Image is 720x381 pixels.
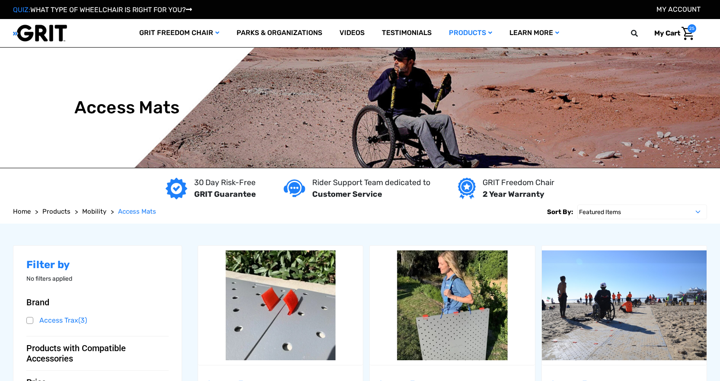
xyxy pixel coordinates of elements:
[635,24,648,42] input: Search
[13,6,30,14] span: QUIZ:
[542,246,707,365] a: Access Trax Mats,$77.00
[198,250,363,360] img: Extra Velcro Hinges by Access Trax
[656,5,701,13] a: Account
[26,343,162,364] span: Products with Compatible Accessories
[26,259,169,271] h2: Filter by
[13,24,67,42] img: GRIT All-Terrain Wheelchair and Mobility Equipment
[13,207,31,217] a: Home
[547,205,573,219] label: Sort By:
[654,29,680,37] span: My Cart
[688,24,696,33] span: 25
[42,207,70,217] a: Products
[458,178,476,199] img: Year warranty
[42,208,70,215] span: Products
[82,207,106,217] a: Mobility
[26,314,169,327] a: Access Trax(3)
[370,250,534,360] img: Carrying Strap by Access Trax
[26,343,169,364] button: Products with Compatible Accessories
[194,189,256,199] strong: GRIT Guarantee
[312,177,430,189] p: Rider Support Team dedicated to
[312,189,382,199] strong: Customer Service
[542,250,707,360] img: Access Trax Mats
[198,246,363,365] a: Extra Velcro Hinges by Access Trax,$12.00
[370,246,534,365] a: Carrying Strap by Access Trax,$30.00
[331,19,373,47] a: Videos
[118,207,156,217] a: Access Mats
[501,19,568,47] a: Learn More
[82,208,106,215] span: Mobility
[440,19,501,47] a: Products
[194,177,256,189] p: 30 Day Risk-Free
[483,177,554,189] p: GRIT Freedom Chair
[166,178,187,199] img: GRIT Guarantee
[13,6,192,14] a: QUIZ:WHAT TYPE OF WHEELCHAIR IS RIGHT FOR YOU?
[26,297,49,307] span: Brand
[284,179,305,197] img: Customer service
[682,27,694,40] img: Cart
[118,208,156,215] span: Access Mats
[483,189,544,199] strong: 2 Year Warranty
[373,19,440,47] a: Testimonials
[131,19,228,47] a: GRIT Freedom Chair
[648,24,696,42] a: Cart with 25 items
[13,208,31,215] span: Home
[228,19,331,47] a: Parks & Organizations
[78,316,87,324] span: (3)
[26,297,169,307] button: Brand
[26,274,169,283] p: No filters applied
[74,97,180,118] h1: Access Mats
